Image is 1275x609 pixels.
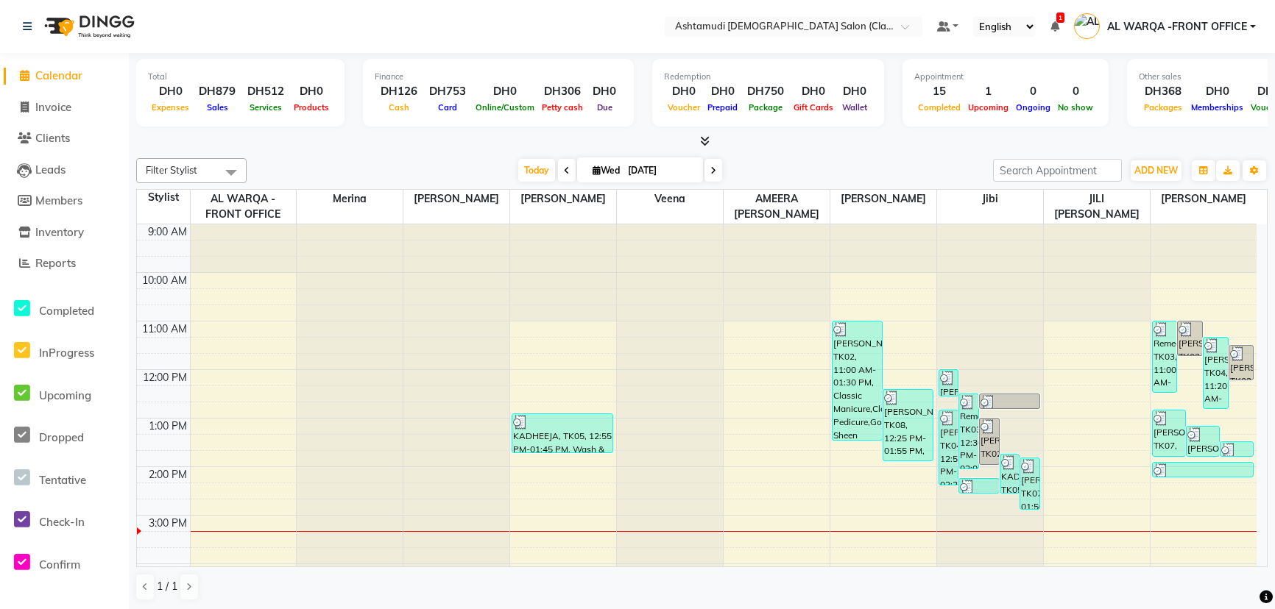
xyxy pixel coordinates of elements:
span: Jibi [937,190,1043,208]
div: DH750 [741,83,790,100]
span: Card [434,102,461,113]
div: [PERSON_NAME], TK04, 12:50 PM-02:25 PM, Roots Color - [MEDICAL_DATA] Free,Eyebrow Threading [939,410,958,485]
div: [PERSON_NAME], TK02, 12:00 PM-12:35 PM, Clean Up [939,370,958,396]
span: [PERSON_NAME] [1151,190,1257,208]
div: DH0 [664,83,704,100]
div: DH0 [790,83,837,100]
div: KADHEEJA, TK05, 01:45 PM-02:35 PM, Wash & Blow Dry - Medium hair [1000,455,1020,493]
div: DH0 [148,83,193,100]
div: 0 [1012,83,1054,100]
div: Stylist [137,190,190,205]
div: DH0 [1187,83,1247,100]
span: AL WARQA -FRONT OFFICE [1107,19,1247,35]
span: Packages [1140,102,1186,113]
span: Completed [39,304,94,318]
span: [PERSON_NAME] [510,190,616,208]
div: DH879 [193,83,241,100]
div: [PERSON_NAME], TK04, 11:20 AM-12:50 PM, Classic Pedicure,Classic Manicure [1204,338,1228,408]
img: logo [38,6,138,47]
span: Package [745,102,786,113]
span: Dropped [39,430,84,444]
span: Calendar [35,68,82,82]
span: Upcoming [964,102,1012,113]
span: AMEERA [PERSON_NAME] [724,190,830,224]
span: Sales [203,102,232,113]
div: DH0 [472,83,538,100]
span: Leads [35,163,66,177]
span: Due [593,102,616,113]
input: Search Appointment [993,159,1122,182]
div: KADHEEJA, TK05, 12:55 PM-01:45 PM, Wash & Blow Dry - Medium hair [512,414,612,452]
span: [PERSON_NAME] [830,190,936,208]
a: Leads [4,162,125,179]
a: Clients [4,130,125,147]
span: 1 / 1 [157,579,177,594]
span: Completed [914,102,964,113]
div: DH306 [538,83,587,100]
div: 9:00 AM [145,224,190,240]
div: 11:00 AM [139,321,190,337]
div: 0 [1054,83,1097,100]
div: 1 [964,83,1012,100]
div: DH512 [241,83,290,100]
a: Calendar [4,68,125,85]
img: AL WARQA -FRONT OFFICE [1074,13,1100,39]
span: Expenses [148,102,193,113]
span: Invoice [35,100,71,114]
span: JILI [PERSON_NAME] [1044,190,1150,224]
div: 1:00 PM [146,419,190,434]
span: Veena [617,190,723,208]
span: 1 [1056,13,1064,23]
button: ADD NEW [1131,160,1182,181]
div: DH0 [587,83,622,100]
div: DH0 [290,83,333,100]
div: DH0 [704,83,741,100]
span: Filter Stylist [146,164,197,176]
a: Reports [4,255,125,272]
div: 12:00 PM [140,370,190,385]
span: [PERSON_NAME] [403,190,509,208]
span: Prepaid [704,102,741,113]
span: Ongoing [1012,102,1054,113]
span: Wallet [838,102,871,113]
span: AL WARQA -FRONT OFFICE [191,190,297,224]
span: Check-In [39,515,85,529]
div: [PERSON_NAME], TK06, 01:10 PM-01:50 PM, Half legs Waxing,Under Arms Waxing [1187,427,1219,456]
a: Inventory [4,224,125,241]
div: 4:00 PM [146,564,190,580]
span: Online/Custom [472,102,538,113]
span: Gift Cards [790,102,837,113]
div: [PERSON_NAME], TK02, 11:30 AM-12:15 PM, Classic Pedicure [1229,346,1254,380]
a: 1 [1050,20,1059,33]
div: Remea, TK03, 12:30 PM-02:05 PM, Roots Color - [MEDICAL_DATA] Free,Eyebrow Threading [959,394,978,469]
span: Merina [297,190,403,208]
div: 2:00 PM [146,467,190,482]
span: Products [290,102,333,113]
span: No show [1054,102,1097,113]
div: [PERSON_NAME], TK02, 11:00 AM-11:45 AM, Classic Manicure [1178,321,1202,355]
div: Redemption [664,71,872,83]
a: Invoice [4,99,125,116]
span: Wed [589,165,624,176]
div: [PERSON_NAME], TK02, 01:00 PM-02:00 PM, Gold Sheen Facial [980,419,999,464]
div: DH753 [423,83,472,100]
div: Appointment [914,71,1097,83]
span: Cash [385,102,413,113]
div: [PERSON_NAME], TK08, 12:25 PM-01:55 PM, Classic Manicure,Classic Pedicure [883,390,933,460]
div: [PERSON_NAME], TK02, 12:30 PM-12:50 PM, Under Arms Waxing [980,394,1039,408]
div: Finance [375,71,622,83]
div: [PERSON_NAME], TK07, 12:50 PM-01:50 PM, Gold Sheen Facial [1153,410,1185,456]
span: InProgress [39,346,94,360]
div: [PERSON_NAME], TK07, 01:50 PM-02:55 PM, Hair Spa Schwarkopf/Loreal/Keratin - Short,Eyebrow Threading [1020,458,1039,509]
div: Remea, TK03, 11:00 AM-12:30 PM, Classic Pedicure,Classic Manicure [1153,321,1177,392]
span: Today [518,159,555,182]
div: DH0 [837,83,872,100]
div: DH126 [375,83,423,100]
div: [PERSON_NAME], TK02, 01:30 PM-01:50 PM, Face Bleach/[PERSON_NAME] [1221,442,1253,456]
span: ADD NEW [1134,165,1178,176]
span: Confirm [39,558,80,571]
span: Clients [35,131,70,145]
span: Members [35,193,82,207]
div: [PERSON_NAME], TK08, 02:15 PM-02:35 PM, Eyebrow Threading [959,479,998,493]
div: 10:00 AM [139,273,190,288]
